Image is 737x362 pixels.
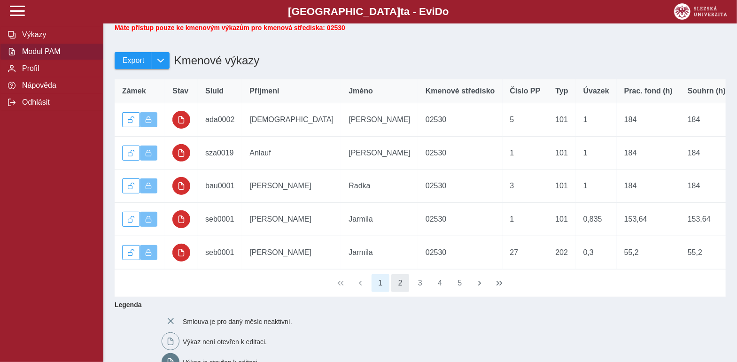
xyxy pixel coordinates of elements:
[503,203,548,236] td: 1
[583,87,609,95] span: Úvazek
[122,245,140,260] button: Odemknout výkaz.
[28,6,709,18] b: [GEOGRAPHIC_DATA] a - Evi
[503,136,548,169] td: 1
[418,169,503,203] td: 02530
[391,274,409,292] button: 2
[19,47,95,56] span: Modul PAM
[576,169,617,203] td: 1
[372,274,389,292] button: 1
[242,236,341,269] td: [PERSON_NAME]
[680,236,733,269] td: 55,2
[242,203,341,236] td: [PERSON_NAME]
[170,49,259,72] h1: Kmenové výkazy
[548,103,576,137] td: 101
[242,103,341,137] td: [DEMOGRAPHIC_DATA]
[140,245,158,260] button: Výkaz uzamčen.
[19,64,95,73] span: Profil
[418,136,503,169] td: 02530
[140,212,158,227] button: Výkaz uzamčen.
[242,169,341,203] td: [PERSON_NAME]
[122,212,140,227] button: Odemknout výkaz.
[576,236,617,269] td: 0,3
[242,136,341,169] td: Anlauf
[198,169,242,203] td: bau0001
[19,81,95,90] span: Nápověda
[431,274,449,292] button: 4
[183,318,292,325] span: Smlouva je pro daný měsíc neaktivní.
[418,203,503,236] td: 02530
[249,87,279,95] span: Příjmení
[172,210,190,228] button: uzamčeno
[503,169,548,203] td: 3
[442,6,449,17] span: o
[349,87,373,95] span: Jméno
[451,274,469,292] button: 5
[680,136,733,169] td: 184
[435,6,442,17] span: D
[411,274,429,292] button: 3
[674,3,727,20] img: logo_web_su.png
[341,203,418,236] td: Jarmila
[198,103,242,137] td: ada0002
[688,87,726,95] span: Souhrn (h)
[115,52,152,69] button: Export
[503,236,548,269] td: 27
[400,6,403,17] span: t
[172,244,190,262] button: uzamčeno
[576,203,617,236] td: 0,835
[576,136,617,169] td: 1
[548,203,576,236] td: 101
[183,339,267,346] span: Výkaz není otevřen k editaci.
[418,103,503,137] td: 02530
[111,297,722,312] b: Legenda
[122,112,140,127] button: Odemknout výkaz.
[617,136,680,169] td: 184
[198,236,242,269] td: seb0001
[122,87,146,95] span: Zámek
[205,87,224,95] span: SluId
[198,136,242,169] td: sza0019
[341,169,418,203] td: Radka
[341,236,418,269] td: Jarmila
[140,146,158,161] button: Výkaz uzamčen.
[624,87,673,95] span: Prac. fond (h)
[122,178,140,193] button: Odemknout výkaz.
[548,169,576,203] td: 101
[617,203,680,236] td: 153,64
[140,112,158,127] button: Výkaz uzamčen.
[576,103,617,137] td: 1
[680,203,733,236] td: 153,64
[122,146,140,161] button: Odemknout výkaz.
[556,87,568,95] span: Typ
[617,169,680,203] td: 184
[198,203,242,236] td: seb0001
[548,136,576,169] td: 101
[172,144,190,162] button: uzamčeno
[140,178,158,193] button: Výkaz uzamčen.
[19,98,95,107] span: Odhlásit
[617,236,680,269] td: 55,2
[19,31,95,39] span: Výkazy
[617,103,680,137] td: 184
[115,24,345,31] span: Máte přístup pouze ke kmenovým výkazům pro kmenová střediska: 02530
[503,103,548,137] td: 5
[341,103,418,137] td: [PERSON_NAME]
[172,111,190,129] button: uzamčeno
[680,103,733,137] td: 184
[172,87,188,95] span: Stav
[341,136,418,169] td: [PERSON_NAME]
[548,236,576,269] td: 202
[426,87,495,95] span: Kmenové středisko
[172,177,190,195] button: uzamčeno
[418,236,503,269] td: 02530
[680,169,733,203] td: 184
[510,87,541,95] span: Číslo PP
[123,56,144,65] span: Export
